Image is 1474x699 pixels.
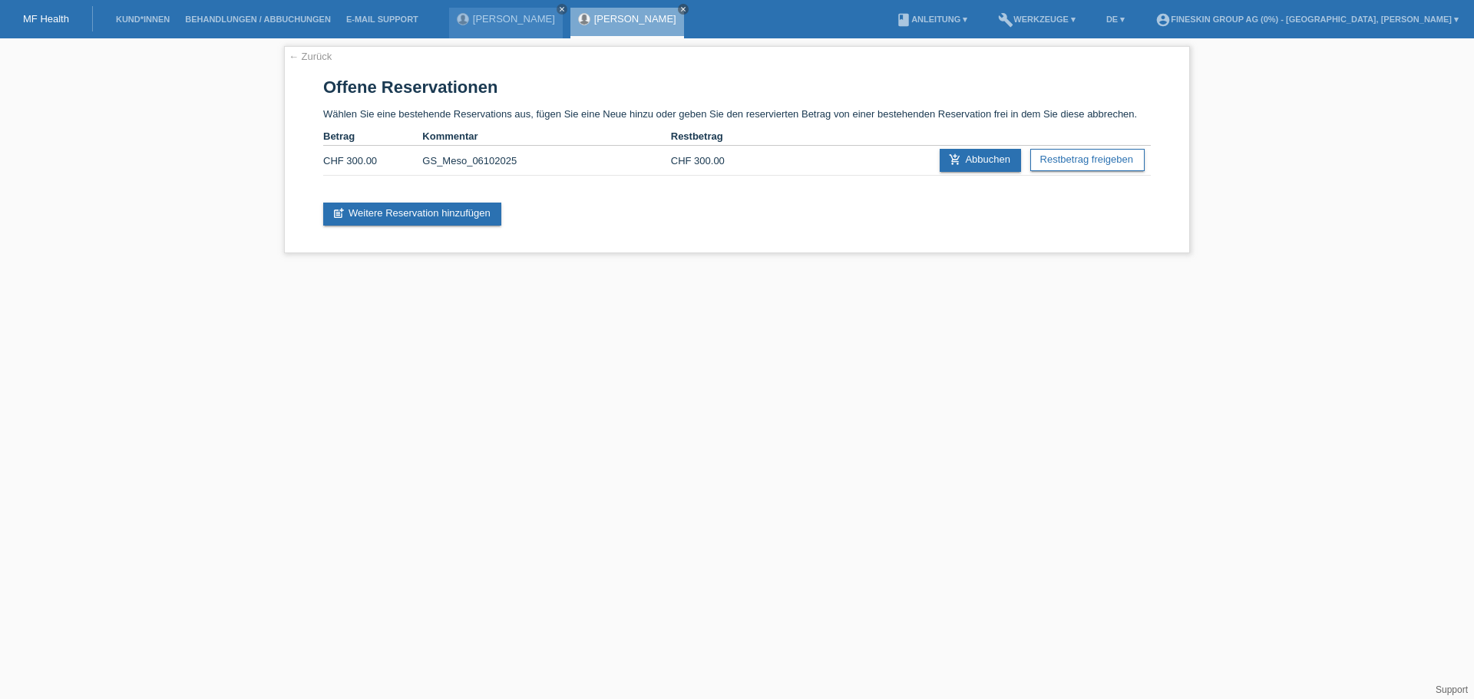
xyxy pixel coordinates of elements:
[23,13,69,25] a: MF Health
[998,12,1013,28] i: build
[679,5,687,13] i: close
[323,203,501,226] a: post_addWeitere Reservation hinzufügen
[108,15,177,24] a: Kund*innen
[323,77,1151,97] h1: Offene Reservationen
[1099,15,1132,24] a: DE ▾
[422,146,670,176] td: GS_Meso_06102025
[1436,684,1468,695] a: Support
[949,153,961,166] i: add_shopping_cart
[594,13,676,25] a: [PERSON_NAME]
[940,149,1021,172] a: add_shopping_cartAbbuchen
[558,5,566,13] i: close
[990,15,1083,24] a: buildWerkzeuge ▾
[1030,149,1145,171] a: Restbetrag freigeben
[289,51,332,62] a: ← Zurück
[557,4,567,15] a: close
[671,127,770,146] th: Restbetrag
[323,146,422,176] td: CHF 300.00
[422,127,670,146] th: Kommentar
[888,15,975,24] a: bookAnleitung ▾
[332,207,345,219] i: post_add
[1155,12,1171,28] i: account_circle
[177,15,339,24] a: Behandlungen / Abbuchungen
[339,15,426,24] a: E-Mail Support
[284,46,1190,253] div: Wählen Sie eine bestehende Reservations aus, fügen Sie eine Neue hinzu oder geben Sie den reservi...
[323,127,422,146] th: Betrag
[473,13,555,25] a: [PERSON_NAME]
[671,146,770,176] td: CHF 300.00
[1148,15,1466,24] a: account_circleFineSkin Group AG (0%) - [GEOGRAPHIC_DATA], [PERSON_NAME] ▾
[896,12,911,28] i: book
[678,4,689,15] a: close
